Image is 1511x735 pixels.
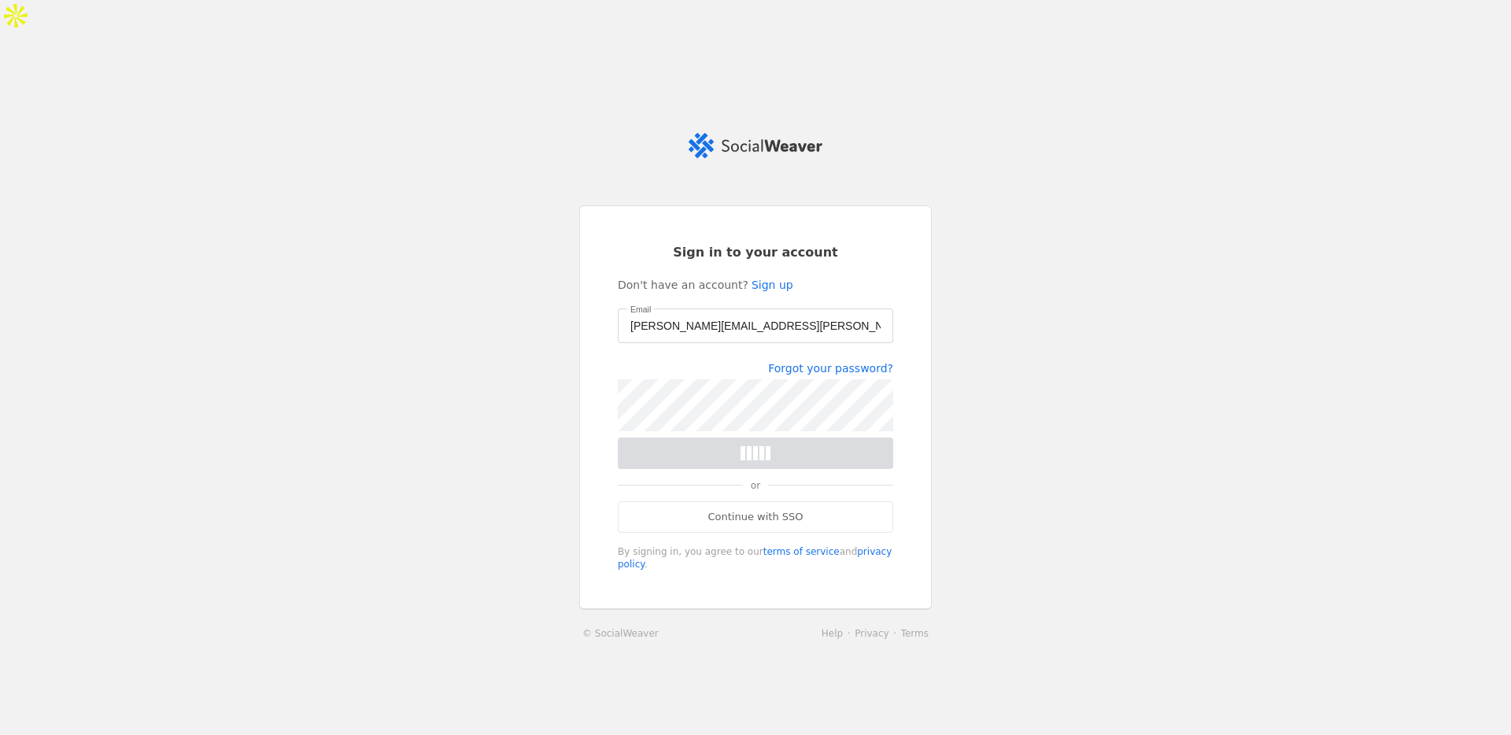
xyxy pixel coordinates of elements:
[743,470,768,501] span: or
[768,362,893,375] a: Forgot your password?
[582,626,659,641] a: © SocialWeaver
[763,546,840,557] a: terms of service
[752,277,793,293] a: Sign up
[822,628,843,639] a: Help
[618,277,748,293] span: Don't have an account?
[889,626,901,641] li: ·
[673,244,838,261] span: Sign in to your account
[855,628,888,639] a: Privacy
[630,302,651,316] mat-label: Email
[618,546,892,570] a: privacy policy
[618,501,893,533] a: Continue with SSO
[901,628,929,639] a: Terms
[630,316,881,335] input: Email
[618,545,893,571] div: By signing in, you agree to our and .
[843,626,855,641] li: ·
